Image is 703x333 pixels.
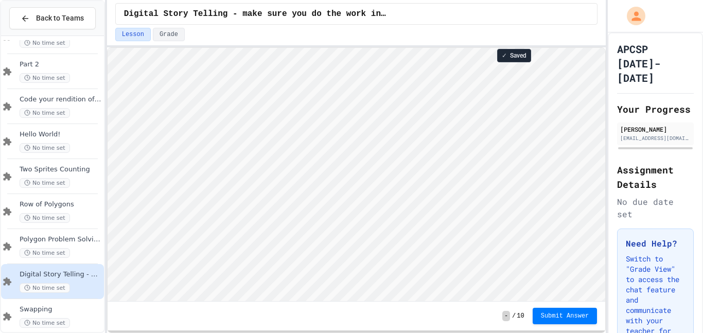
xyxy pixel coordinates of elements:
span: Polygon Problem Solving [20,235,102,244]
div: My Account [616,4,648,28]
span: No time set [20,248,70,258]
span: / [512,312,516,320]
span: No time set [20,318,70,328]
span: Row of Polygons [20,200,102,209]
span: Hello World! [20,130,102,139]
span: No time set [20,108,70,118]
span: Swapping [20,305,102,314]
h3: Need Help? [626,237,685,250]
span: ✓ [502,51,507,60]
span: Back to Teams [36,13,84,24]
button: Grade [153,28,185,41]
span: No time set [20,283,70,293]
button: Back to Teams [9,7,96,29]
h2: Your Progress [617,102,694,116]
span: No time set [20,178,70,188]
span: Code your rendition of the Internet [20,95,102,104]
span: - [502,311,510,321]
span: No time set [20,213,70,223]
span: No time set [20,143,70,153]
span: No time set [20,73,70,83]
span: Digital Story Telling - make sure you do the work in GC first. [20,270,102,279]
span: 10 [517,312,524,320]
div: [EMAIL_ADDRESS][DOMAIN_NAME] [620,134,691,142]
button: Lesson [115,28,151,41]
span: Two Sprites Counting [20,165,102,174]
div: No due date set [617,196,694,220]
h1: APCSP [DATE]-[DATE] [617,42,694,85]
span: Saved [510,51,526,60]
button: Submit Answer [533,308,597,324]
span: Part 2 [20,60,102,69]
span: Digital Story Telling - make sure you do the work in GC first. [124,8,388,20]
span: No time set [20,38,70,48]
iframe: Snap! Programming Environment [108,48,606,301]
h2: Assignment Details [617,163,694,191]
span: Submit Answer [541,312,589,320]
div: [PERSON_NAME] [620,125,691,134]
